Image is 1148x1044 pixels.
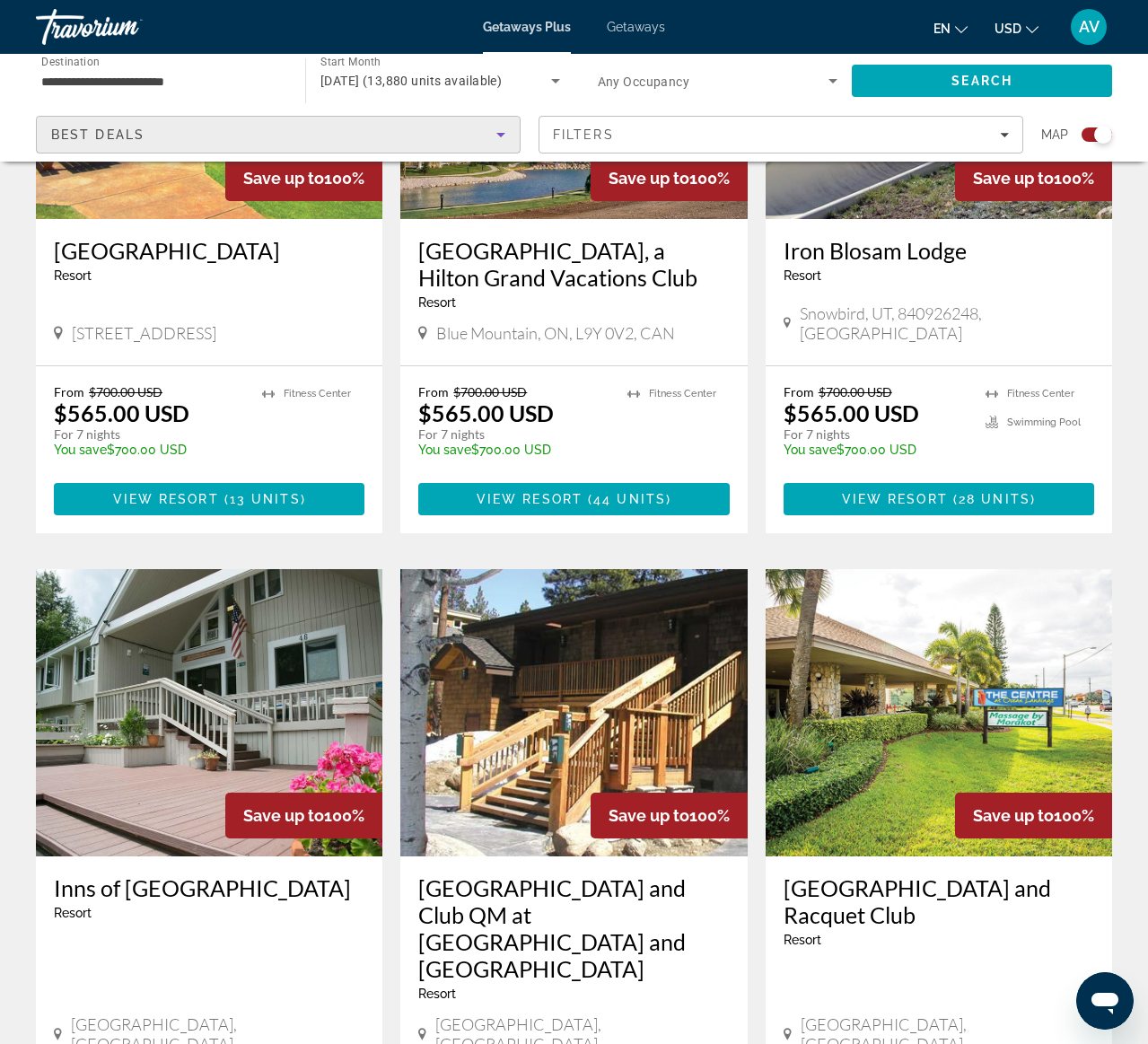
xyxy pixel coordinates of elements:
div: 100% [225,155,382,201]
span: Fitness Center [284,388,351,399]
span: Save up to [243,806,324,825]
span: Search [951,74,1012,88]
span: AV [1079,18,1100,36]
span: Filters [553,127,614,142]
span: Destination [41,55,100,67]
span: View Resort [842,492,948,506]
span: You save [418,443,471,457]
span: Start Month [320,56,381,68]
span: From [784,384,814,399]
a: [GEOGRAPHIC_DATA] and Club QM at [GEOGRAPHIC_DATA] and [GEOGRAPHIC_DATA] [418,874,729,982]
span: Resort [54,906,92,920]
span: $700.00 USD [453,384,527,399]
p: $565.00 USD [418,399,554,426]
span: ( ) [219,492,306,506]
div: 100% [955,793,1112,838]
span: Swimming Pool [1007,417,1081,428]
button: Change language [933,15,968,41]
span: en [933,22,951,36]
img: North Lake Lodges and Club QM at North Lake Lodges and Villas [400,569,747,856]
span: $700.00 USD [819,384,892,399]
a: Getaways Plus [483,20,571,34]
span: 28 units [959,492,1030,506]
span: USD [995,22,1021,36]
span: Map [1041,122,1068,147]
a: [GEOGRAPHIC_DATA], a Hilton Grand Vacations Club [418,237,729,291]
a: Travorium [36,4,215,50]
button: View Resort(44 units) [418,483,729,515]
iframe: Button to launch messaging window [1076,972,1134,1030]
span: Resort [54,268,92,283]
p: $700.00 USD [418,443,609,457]
p: $700.00 USD [784,443,968,457]
span: Blue Mountain, ON, L9Y 0V2, CAN [436,323,675,343]
span: Save up to [609,169,689,188]
p: $565.00 USD [54,399,189,426]
button: Change currency [995,15,1038,41]
span: 44 units [593,492,666,506]
span: Resort [418,295,456,310]
button: Search [852,65,1112,97]
div: 100% [591,155,748,201]
button: Filters [539,116,1023,154]
span: ( ) [948,492,1036,506]
a: [GEOGRAPHIC_DATA] [54,237,364,264]
span: Save up to [973,169,1054,188]
span: Save up to [243,169,324,188]
span: 13 units [230,492,301,506]
button: User Menu [1065,8,1112,46]
p: $565.00 USD [784,399,919,426]
input: Select destination [41,71,282,92]
p: For 7 nights [784,426,968,443]
span: Best Deals [51,127,145,142]
span: Fitness Center [649,388,716,399]
a: Inns of [GEOGRAPHIC_DATA] [54,874,364,901]
a: Iron Blosam Lodge [784,237,1094,264]
span: You save [784,443,837,457]
span: View Resort [113,492,219,506]
span: Snowbird, UT, 840926248, [GEOGRAPHIC_DATA] [800,303,1094,343]
a: [GEOGRAPHIC_DATA] and Racquet Club [784,874,1094,928]
span: Save up to [973,806,1054,825]
span: Resort [784,268,821,283]
span: ( ) [583,492,671,506]
span: Save up to [609,806,689,825]
span: Any Occupancy [598,75,690,89]
button: View Resort(13 units) [54,483,364,515]
div: 100% [955,155,1112,201]
p: $700.00 USD [54,443,244,457]
div: 100% [225,793,382,838]
p: For 7 nights [418,426,609,443]
div: 100% [591,793,748,838]
span: You save [54,443,107,457]
mat-select: Sort by [51,124,505,145]
span: From [54,384,84,399]
span: Fitness Center [1007,388,1074,399]
span: Resort [418,987,456,1001]
span: Resort [784,933,821,947]
a: Getaways [607,20,665,34]
img: Ocean Landings Resort and Racquet Club [766,569,1112,856]
span: From [418,384,449,399]
span: $700.00 USD [89,384,162,399]
span: [STREET_ADDRESS] [72,323,216,343]
button: View Resort(28 units) [784,483,1094,515]
span: View Resort [477,492,583,506]
span: [DATE] (13,880 units available) [320,74,503,88]
img: Inns of Waterville Valley [36,569,382,856]
p: For 7 nights [54,426,244,443]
